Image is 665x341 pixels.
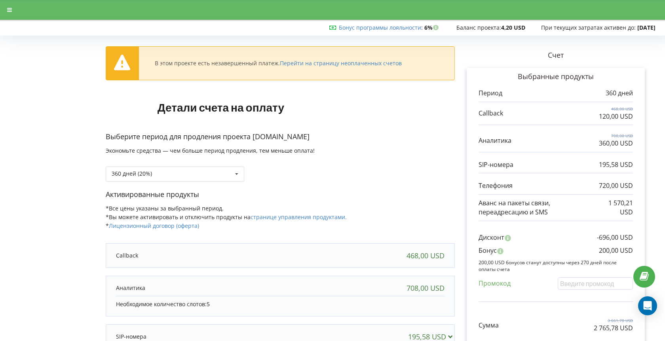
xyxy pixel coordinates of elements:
[479,246,497,255] p: Бонус
[106,88,336,126] h1: Детали счета на оплату
[116,333,146,341] p: SIP-номера
[637,24,655,31] strong: [DATE]
[558,277,633,290] input: Введите промокод
[597,233,633,242] p: -696,00 USD
[116,300,445,308] p: Необходимое количество слотов:
[407,252,445,260] div: 468,00 USD
[116,284,145,292] p: Аналитика
[106,147,315,154] span: Экономьте средства — чем больше период продления, тем меньше оплата!
[479,72,633,82] p: Выбранные продукты
[479,321,499,330] p: Сумма
[479,259,633,273] p: 200,00 USD бонусов станут доступны через 270 дней после оплаты счета
[541,24,636,31] span: При текущих затратах активен до:
[106,189,455,200] p: Активированные продукты
[594,318,633,323] p: 3 661,78 USD
[280,59,402,67] a: Перейти на страницу неоплаченных счетов
[207,300,210,308] span: 5
[501,24,525,31] strong: 4,20 USD
[599,246,633,255] p: 200,00 USD
[408,333,456,341] div: 195,58 USD
[479,181,513,190] p: Телефония
[594,324,633,333] p: 2 765,78 USD
[456,24,501,31] span: Баланс проекта:
[116,252,138,260] p: Callback
[407,284,445,292] div: 708,00 USD
[479,136,511,145] p: Аналитика
[339,24,421,31] a: Бонус программы лояльности
[479,89,502,98] p: Период
[424,24,441,31] strong: 6%
[112,171,152,176] div: 360 дней (20%)
[599,106,633,112] p: 468,00 USD
[339,24,423,31] span: :
[638,296,657,315] div: Open Intercom Messenger
[455,50,657,61] p: Счет
[599,139,633,148] p: 360,00 USD
[600,199,633,217] p: 1 570,21 USD
[479,279,511,288] p: Промокод
[109,222,199,229] a: Лицензионный договор (оферта)
[106,132,455,142] p: Выберите период для продления проекта [DOMAIN_NAME]
[106,213,347,221] span: *Вы можете активировать и отключить продукты на
[599,133,633,138] p: 708,00 USD
[155,60,402,67] div: В этом проекте есть незавершенный платеж.
[599,112,633,121] p: 120,00 USD
[599,160,633,169] p: 195,58 USD
[106,205,224,212] span: *Все цены указаны за выбранный период.
[479,109,503,118] p: Callback
[251,213,347,221] a: странице управления продуктами.
[479,233,504,242] p: Дисконт
[479,199,600,217] p: Аванс на пакеты связи, переадресацию и SMS
[479,160,513,169] p: SIP-номера
[599,181,633,190] p: 720,00 USD
[606,89,633,98] p: 360 дней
